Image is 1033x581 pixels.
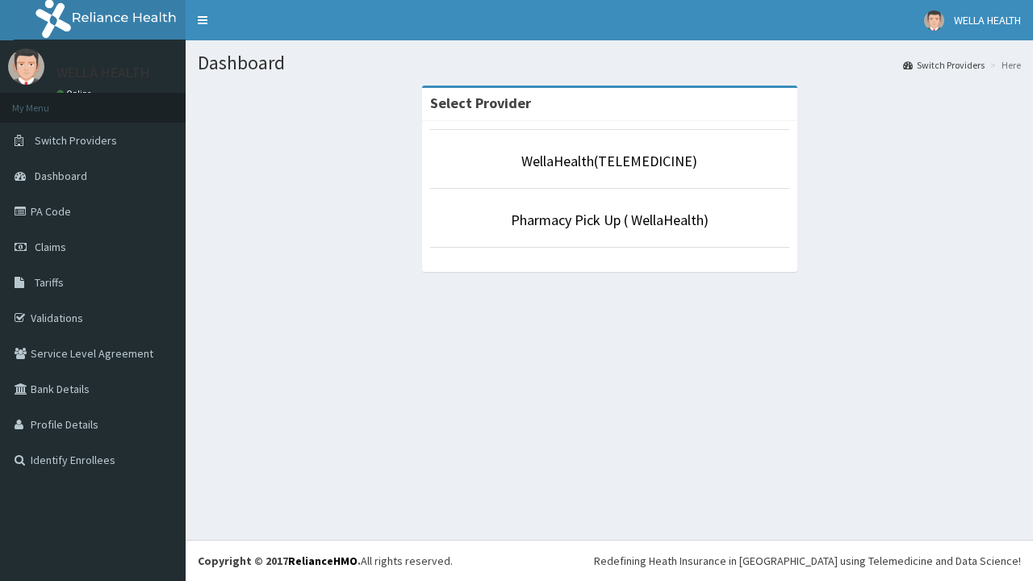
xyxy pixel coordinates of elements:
h1: Dashboard [198,52,1021,73]
li: Here [986,58,1021,72]
span: Dashboard [35,169,87,183]
span: WELLA HEALTH [954,13,1021,27]
footer: All rights reserved. [186,540,1033,581]
div: Redefining Heath Insurance in [GEOGRAPHIC_DATA] using Telemedicine and Data Science! [594,553,1021,569]
strong: Select Provider [430,94,531,112]
span: Tariffs [35,275,64,290]
p: WELLA HEALTH [56,65,150,80]
a: Pharmacy Pick Up ( WellaHealth) [511,211,709,229]
img: User Image [8,48,44,85]
a: Online [56,88,95,99]
span: Switch Providers [35,133,117,148]
img: User Image [924,10,944,31]
a: WellaHealth(TELEMEDICINE) [521,152,697,170]
a: RelianceHMO [288,554,358,568]
strong: Copyright © 2017 . [198,554,361,568]
a: Switch Providers [903,58,985,72]
span: Claims [35,240,66,254]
